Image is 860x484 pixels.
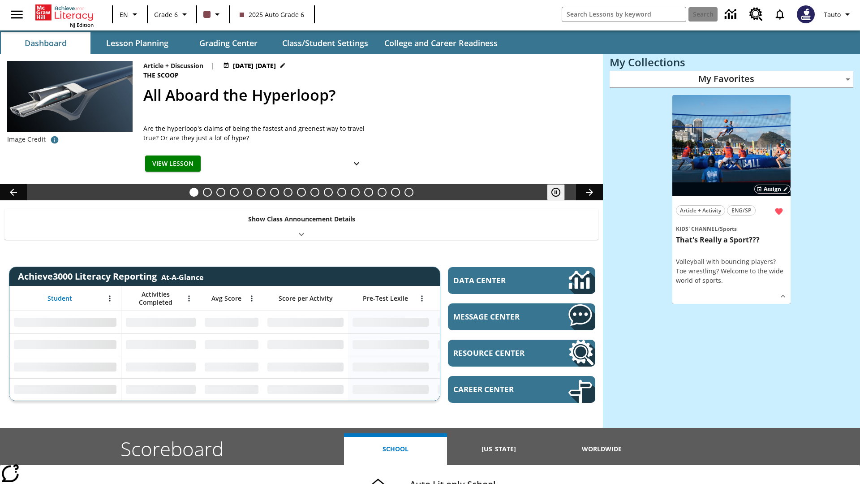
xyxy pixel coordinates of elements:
[576,184,603,200] button: Lesson carousel, Next
[182,292,196,305] button: Open Menu
[4,209,598,240] div: Show Class Announcement Details
[351,188,360,197] button: Slide 13 Cooking Up Native Traditions
[35,4,94,22] a: Home
[348,156,365,172] button: Show Details
[221,61,288,70] button: Jul 21 - Jun 30 Choose Dates
[610,71,853,88] div: My Favorites
[279,294,333,302] span: Score per Activity
[103,292,116,305] button: Open Menu
[70,22,94,28] span: NJ Edition
[121,378,200,401] div: No Data,
[1,32,90,54] button: Dashboard
[453,348,542,358] span: Resource Center
[562,7,686,22] input: search field
[200,333,263,356] div: No Data,
[433,378,518,401] div: No Data,
[676,235,787,245] h3: That's Really a Sport???
[143,124,367,143] div: Are the hyperloop's claims of being the fastest and greenest way to travel true? Or are they just...
[377,32,505,54] button: College and Career Readiness
[121,311,200,333] div: No Data,
[797,5,815,23] img: Avatar
[453,384,542,394] span: Career Center
[448,376,595,403] a: Career Center
[243,188,252,197] button: Slide 5 The Last Homesteaders
[363,294,408,302] span: Pre-Test Lexile
[776,290,790,303] button: Show Details
[143,61,203,70] p: Article + Discussion
[200,6,226,22] button: Class color is dark brown. Change class color
[547,184,574,200] div: Pause
[719,2,744,27] a: Data Center
[676,224,787,233] span: Topic: Kids' Channel/Sports
[672,95,791,304] div: lesson details
[337,188,346,197] button: Slide 12 Career Lesson
[453,275,538,285] span: Data Center
[448,303,595,330] a: Message Center
[768,3,791,26] a: Notifications
[46,132,64,148] button: Photo credit: Hyperloop Transportation Technologies
[203,188,212,197] button: Slide 2 Do You Want Fries With That?
[727,205,756,216] button: ENG/SP
[7,61,133,132] img: Artist rendering of Hyperloop TT vehicle entering a tunnel
[680,206,721,215] span: Article + Activity
[35,3,94,28] div: Home
[676,225,718,233] span: Kids' Channel
[547,184,565,200] button: Pause
[257,188,266,197] button: Slide 6 Solar Power to the People
[550,433,654,465] button: Worldwide
[324,188,333,197] button: Slide 11 Pre-release lesson
[610,56,853,69] h3: My Collections
[4,1,30,28] button: Open side menu
[404,188,413,197] button: Slide 17 The Constitution's Balancing Act
[184,32,273,54] button: Grading Center
[764,185,781,193] span: Assign
[154,10,178,19] span: Grade 6
[121,333,200,356] div: No Data,
[211,294,241,302] span: Avg Score
[143,84,592,107] h2: All Aboard the Hyperloop?
[754,185,791,194] button: Assign Choose Dates
[145,156,201,172] button: View Lesson
[189,188,198,197] button: Slide 1 All Aboard the Hyperloop?
[676,205,725,216] button: Article + Activity
[718,225,720,233] span: /
[448,340,595,367] a: Resource Center, Will open in new tab
[433,333,518,356] div: No Data,
[126,290,185,307] span: Activities Completed
[270,188,279,197] button: Slide 7 Attack of the Terrifying Tomatoes
[771,203,787,220] button: Remove from Favorites
[121,356,200,378] div: No Data,
[116,6,144,22] button: Language: EN, Select a language
[310,188,319,197] button: Slide 10 Mixed Practice: Citing Evidence
[161,271,203,282] div: At-A-Glance
[216,188,225,197] button: Slide 3 Dirty Jobs Kids Had To Do
[211,61,214,70] span: |
[378,188,387,197] button: Slide 15 Remembering Justice O'Connor
[791,3,820,26] button: Select a new avatar
[731,206,751,215] span: ENG/SP
[448,267,595,294] a: Data Center
[284,188,292,197] button: Slide 8 Fashion Forward in Ancient Rome
[92,32,182,54] button: Lesson Planning
[200,311,263,333] div: No Data,
[233,61,276,70] span: [DATE] [DATE]
[143,70,181,80] span: The Scoop
[415,292,429,305] button: Open Menu
[447,433,550,465] button: [US_STATE]
[433,311,518,333] div: No Data,
[200,378,263,401] div: No Data,
[245,292,258,305] button: Open Menu
[391,188,400,197] button: Slide 16 Point of View
[824,10,841,19] span: Tauto
[344,433,447,465] button: School
[120,10,128,19] span: EN
[820,6,856,22] button: Profile/Settings
[230,188,239,197] button: Slide 4 Cars of the Future?
[18,270,203,282] span: Achieve3000 Literacy Reporting
[744,2,768,26] a: Resource Center, Will open in new tab
[297,188,306,197] button: Slide 9 The Invasion of the Free CD
[676,257,787,285] div: Volleyball with bouncing players? Toe wrestling? Welcome to the wide world of sports.
[720,225,737,233] span: Sports
[150,6,193,22] button: Grade: Grade 6, Select a grade
[248,214,355,224] p: Show Class Announcement Details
